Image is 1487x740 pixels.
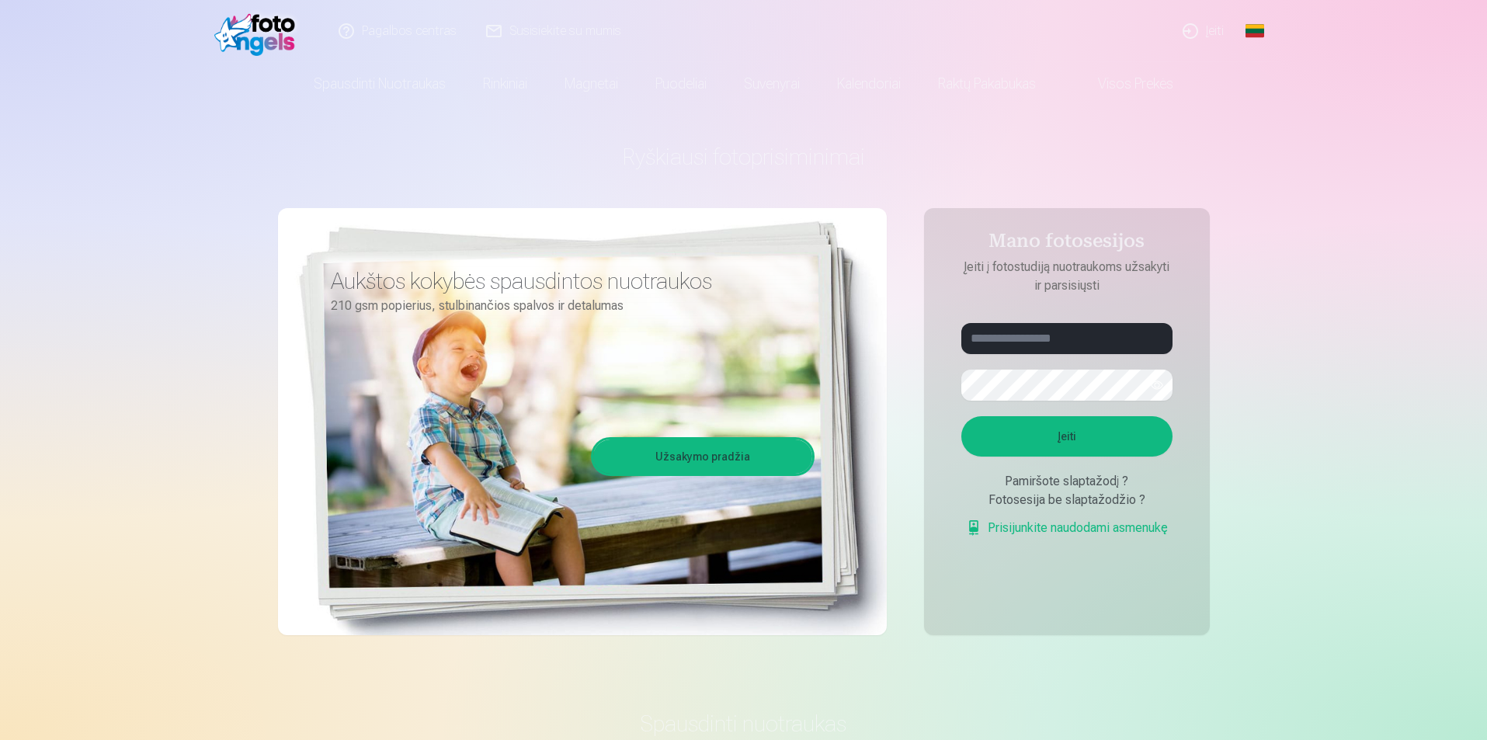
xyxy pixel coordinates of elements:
[961,491,1173,509] div: Fotosesija be slaptažodžio ?
[961,416,1173,457] button: Įeiti
[946,230,1188,258] h4: Mano fotosesijos
[464,62,546,106] a: Rinkiniai
[961,472,1173,491] div: Pamiršote slaptažodį ?
[637,62,725,106] a: Puodeliai
[919,62,1054,106] a: Raktų pakabukas
[593,439,812,474] a: Užsakymo pradžia
[290,710,1197,738] h3: Spausdinti nuotraukas
[1054,62,1192,106] a: Visos prekės
[331,267,803,295] h3: Aukštos kokybės spausdintos nuotraukos
[295,62,464,106] a: Spausdinti nuotraukas
[966,519,1168,537] a: Prisijunkite naudodami asmenukę
[818,62,919,106] a: Kalendoriai
[946,258,1188,295] p: Įeiti į fotostudiją nuotraukoms užsakyti ir parsisiųsti
[214,6,304,56] img: /fa2
[331,295,803,317] p: 210 gsm popierius, stulbinančios spalvos ir detalumas
[278,143,1210,171] h1: Ryškiausi fotoprisiminimai
[725,62,818,106] a: Suvenyrai
[546,62,637,106] a: Magnetai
